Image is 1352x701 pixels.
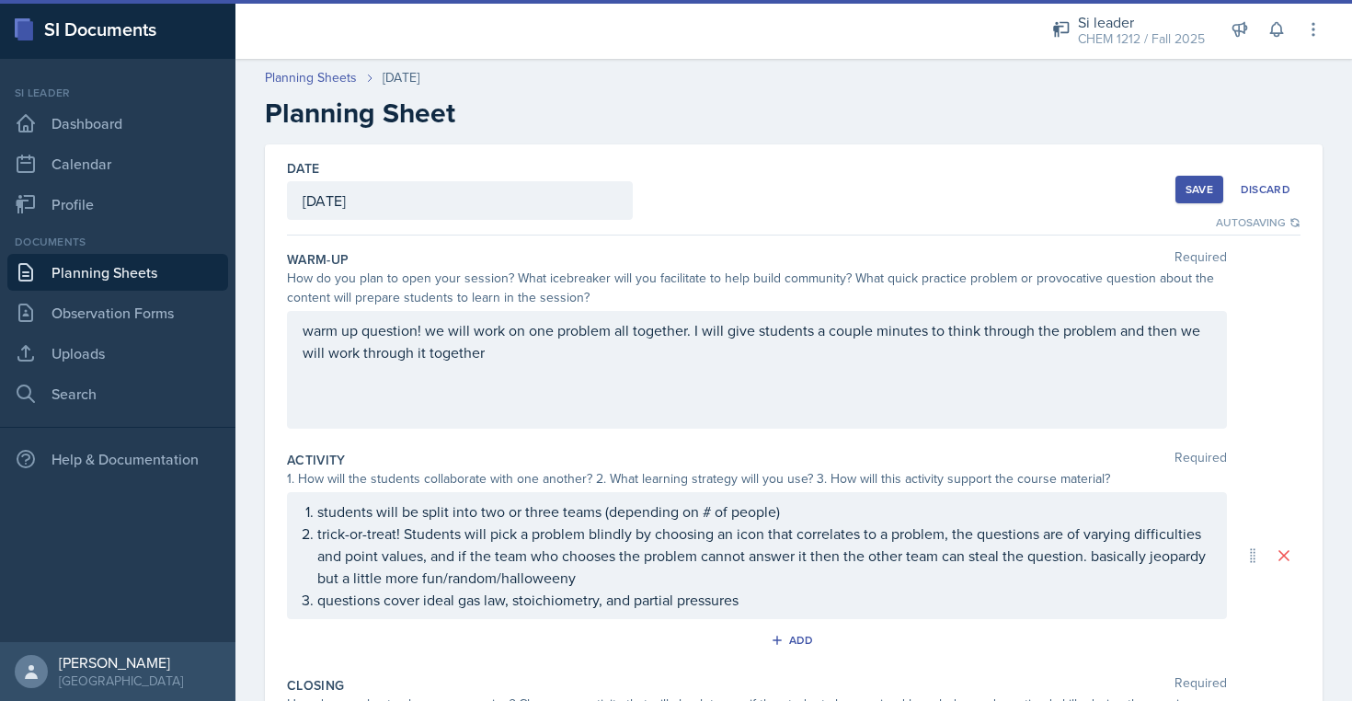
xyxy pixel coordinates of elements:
[7,375,228,412] a: Search
[1174,451,1227,469] span: Required
[1175,176,1223,203] button: Save
[59,653,183,672] div: [PERSON_NAME]
[7,254,228,291] a: Planning Sheets
[764,626,824,654] button: Add
[287,250,349,269] label: Warm-Up
[1174,676,1227,695] span: Required
[383,68,419,87] div: [DATE]
[774,633,814,648] div: Add
[317,523,1211,589] p: trick-or-treat! Students will pick a problem blindly by choosing an icon that correlates to a pro...
[265,97,1323,130] h2: Planning Sheet
[1078,29,1205,49] div: CHEM 1212 / Fall 2025
[1186,182,1213,197] div: Save
[265,68,357,87] a: Planning Sheets
[7,105,228,142] a: Dashboard
[7,335,228,372] a: Uploads
[1078,11,1205,33] div: Si leader
[7,85,228,101] div: Si leader
[287,159,319,178] label: Date
[7,294,228,331] a: Observation Forms
[303,319,1211,363] p: warm up question! we will work on one problem all together. I will give students a couple minutes...
[1231,176,1300,203] button: Discard
[1216,214,1300,231] div: Autosaving
[287,451,346,469] label: Activity
[7,145,228,182] a: Calendar
[317,589,1211,611] p: questions cover ideal gas law, stoichiometry, and partial pressures
[287,269,1227,307] div: How do you plan to open your session? What icebreaker will you facilitate to help build community...
[287,469,1227,488] div: 1. How will the students collaborate with one another? 2. What learning strategy will you use? 3....
[1174,250,1227,269] span: Required
[7,441,228,477] div: Help & Documentation
[7,234,228,250] div: Documents
[1241,182,1290,197] div: Discard
[7,186,228,223] a: Profile
[317,500,1211,523] p: students will be split into two or three teams (depending on # of people)
[287,676,344,695] label: Closing
[59,672,183,690] div: [GEOGRAPHIC_DATA]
